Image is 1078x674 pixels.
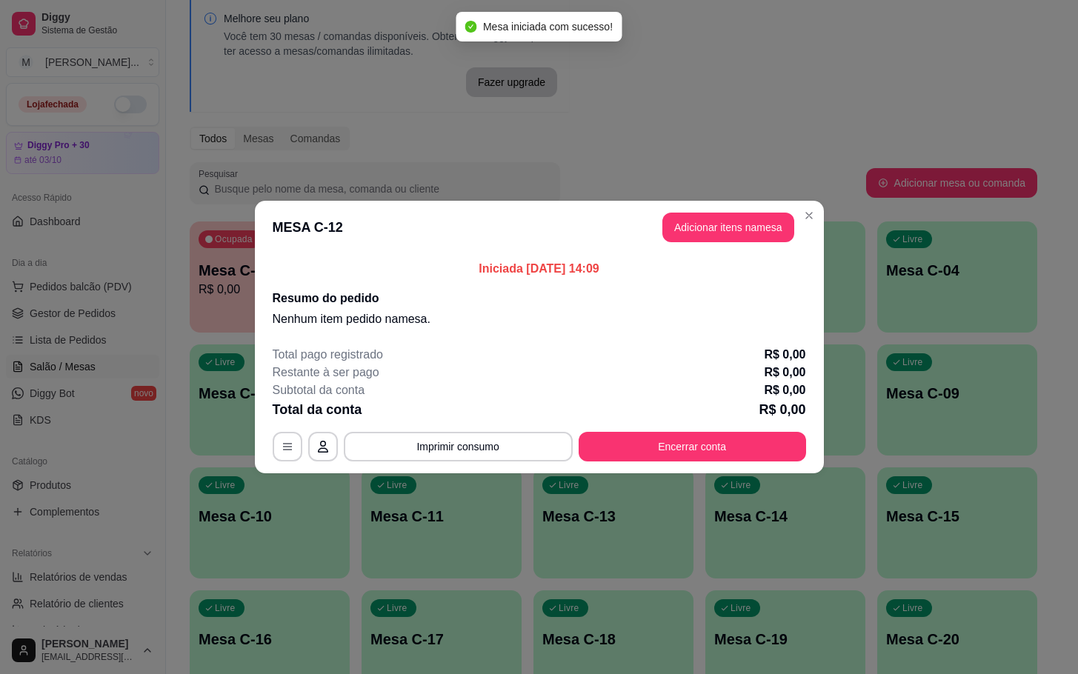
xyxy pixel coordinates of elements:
p: R$ 0,00 [759,399,805,420]
p: Subtotal da conta [273,381,365,399]
p: Restante à ser pago [273,364,379,381]
p: Total pago registrado [273,346,383,364]
span: Mesa iniciada com sucesso! [483,21,613,33]
button: Encerrar conta [579,432,806,461]
p: Iniciada [DATE] 14:09 [273,260,806,278]
p: R$ 0,00 [764,364,805,381]
button: Imprimir consumo [344,432,573,461]
p: Nenhum item pedido na mesa . [273,310,806,328]
header: MESA C-12 [255,201,824,254]
button: Adicionar itens namesa [662,213,794,242]
h2: Resumo do pedido [273,290,806,307]
button: Close [797,204,821,227]
span: check-circle [465,21,477,33]
p: R$ 0,00 [764,381,805,399]
p: Total da conta [273,399,362,420]
p: R$ 0,00 [764,346,805,364]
